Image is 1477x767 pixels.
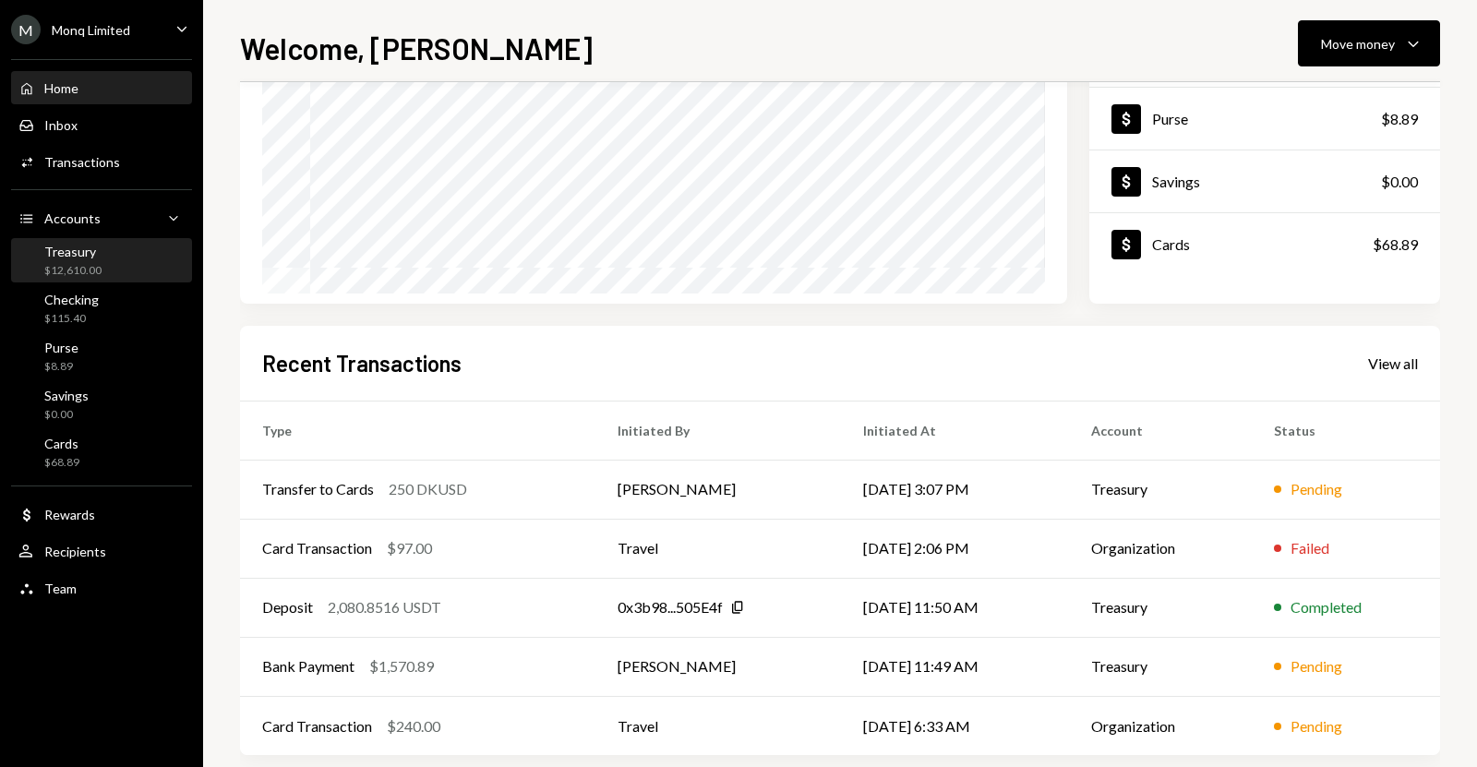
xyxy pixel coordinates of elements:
[841,578,1069,637] td: [DATE] 11:50 AM
[1368,354,1418,373] div: View all
[44,340,78,355] div: Purse
[1381,108,1418,130] div: $8.89
[11,71,192,104] a: Home
[240,30,593,66] h1: Welcome, [PERSON_NAME]
[618,596,723,618] div: 0x3b98...505E4f
[44,544,106,559] div: Recipients
[262,348,462,378] h2: Recent Transactions
[1152,235,1190,253] div: Cards
[11,286,192,330] a: Checking$115.40
[11,382,192,426] a: Savings$0.00
[44,436,79,451] div: Cards
[1373,234,1418,256] div: $68.89
[369,655,434,677] div: $1,570.89
[1152,173,1200,190] div: Savings
[11,430,192,474] a: Cards$68.89
[44,388,89,403] div: Savings
[11,497,192,531] a: Rewards
[1089,88,1440,150] a: Purse$8.89
[44,80,78,96] div: Home
[11,145,192,178] a: Transactions
[595,637,840,696] td: [PERSON_NAME]
[44,311,99,327] div: $115.40
[1152,110,1188,127] div: Purse
[387,715,440,737] div: $240.00
[262,478,374,500] div: Transfer to Cards
[44,455,79,471] div: $68.89
[262,715,372,737] div: Card Transaction
[595,696,840,755] td: Travel
[841,637,1069,696] td: [DATE] 11:49 AM
[1069,637,1252,696] td: Treasury
[1381,171,1418,193] div: $0.00
[1069,519,1252,578] td: Organization
[1252,401,1440,460] th: Status
[841,401,1069,460] th: Initiated At
[1321,34,1395,54] div: Move money
[841,519,1069,578] td: [DATE] 2:06 PM
[262,596,313,618] div: Deposit
[595,519,840,578] td: Travel
[11,534,192,568] a: Recipients
[841,696,1069,755] td: [DATE] 6:33 AM
[1069,578,1252,637] td: Treasury
[52,22,130,38] div: Monq Limited
[11,201,192,234] a: Accounts
[44,210,101,226] div: Accounts
[1069,696,1252,755] td: Organization
[1291,596,1362,618] div: Completed
[1291,537,1329,559] div: Failed
[44,154,120,170] div: Transactions
[11,238,192,282] a: Treasury$12,610.00
[11,15,41,44] div: M
[1291,478,1342,500] div: Pending
[44,359,78,375] div: $8.89
[262,655,354,677] div: Bank Payment
[1368,353,1418,373] a: View all
[1089,150,1440,212] a: Savings$0.00
[44,263,102,279] div: $12,610.00
[328,596,441,618] div: 2,080.8516 USDT
[1291,715,1342,737] div: Pending
[389,478,467,500] div: 250 DKUSD
[1291,655,1342,677] div: Pending
[44,507,95,522] div: Rewards
[44,292,99,307] div: Checking
[44,581,77,596] div: Team
[44,117,78,133] div: Inbox
[11,334,192,378] a: Purse$8.89
[1089,213,1440,275] a: Cards$68.89
[11,571,192,605] a: Team
[44,244,102,259] div: Treasury
[595,401,840,460] th: Initiated By
[595,460,840,519] td: [PERSON_NAME]
[1069,401,1252,460] th: Account
[387,537,432,559] div: $97.00
[44,407,89,423] div: $0.00
[841,460,1069,519] td: [DATE] 3:07 PM
[1298,20,1440,66] button: Move money
[1069,460,1252,519] td: Treasury
[262,537,372,559] div: Card Transaction
[240,401,595,460] th: Type
[11,108,192,141] a: Inbox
